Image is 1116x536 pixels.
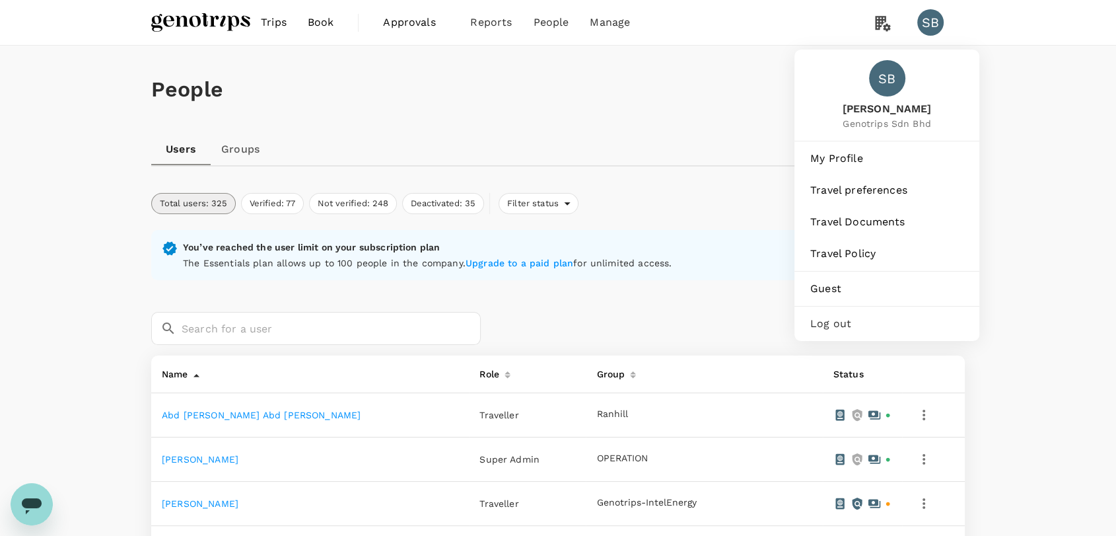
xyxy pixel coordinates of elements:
h1: People [151,77,965,102]
p: The Essentials plan allows up to 100 people in the company. for unlimited access. [183,256,672,270]
button: Not verified: 248 [309,193,397,214]
span: Super Admin [479,454,540,465]
button: Deactivated: 35 [402,193,484,214]
span: Manage [590,15,630,30]
span: Reports [470,15,512,30]
div: SB [917,9,944,36]
div: Name [157,361,188,382]
a: My Profile [800,144,974,173]
span: Upgrade to a paid plan [466,258,573,268]
button: Verified: 77 [241,193,304,214]
p: You’ve reached the user limit on your subscription plan [183,241,672,254]
span: Trips [261,15,287,30]
span: Travel Policy [810,246,963,262]
a: [PERSON_NAME] [162,454,238,465]
span: Approvals [383,15,449,30]
a: Travel preferences [800,176,974,205]
span: Guest [810,281,963,297]
a: Guest [800,274,974,303]
span: People [533,15,569,30]
span: Travel preferences [810,182,963,198]
a: Abd [PERSON_NAME] Abd [PERSON_NAME] [162,410,361,420]
iframe: Button to launch messaging window [11,483,53,525]
input: Search for a user [182,312,481,345]
button: OPERATION [596,453,647,464]
span: Travel Documents [810,214,963,230]
span: Log out [810,316,963,332]
div: SB [869,60,905,96]
span: Traveller [479,498,518,509]
span: [PERSON_NAME] [843,102,932,117]
span: Filter status [499,198,564,210]
span: Traveller [479,410,518,420]
img: Genotrips - ALL [151,8,250,37]
a: Travel Documents [800,208,974,237]
button: Ranhill [596,409,627,420]
a: Groups [211,134,270,165]
span: My Profile [810,151,963,167]
button: Genotrips-IntelEnergy [596,498,696,508]
a: Users [151,134,211,165]
a: [PERSON_NAME] [162,498,238,509]
span: Genotrips Sdn Bhd [843,117,932,130]
div: Group [591,361,625,382]
a: Travel Policy [800,239,974,268]
div: Log out [800,309,974,338]
span: Book [308,15,334,30]
th: Status [823,356,902,393]
div: Filter status [499,193,578,214]
button: Total users: 325 [151,193,236,214]
div: Role [474,361,499,382]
